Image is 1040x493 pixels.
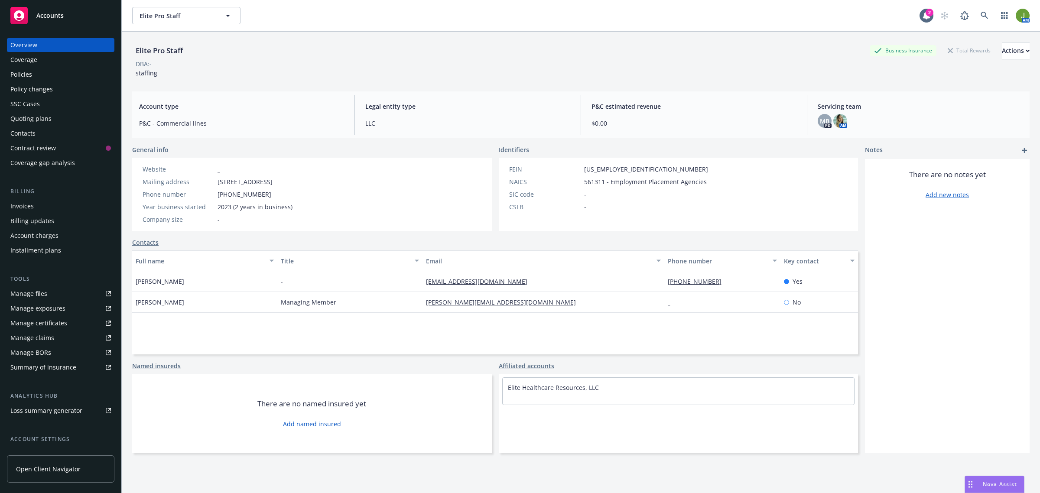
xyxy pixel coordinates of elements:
[668,256,767,266] div: Phone number
[10,126,36,140] div: Contacts
[7,346,114,360] a: Manage BORs
[10,316,67,330] div: Manage certificates
[584,177,707,186] span: 561311 - Employment Placement Agencies
[132,238,159,247] a: Contacts
[140,11,214,20] span: Elite Pro Staff
[976,7,993,24] a: Search
[132,45,186,56] div: Elite Pro Staff
[7,187,114,196] div: Billing
[218,190,271,199] span: [PHONE_NUMBER]
[281,277,283,286] span: -
[143,215,214,224] div: Company size
[136,59,152,68] div: DBA: -
[281,298,336,307] span: Managing Member
[584,165,708,174] span: [US_EMPLOYER_IDENTIFICATION_NUMBER]
[7,82,114,96] a: Policy changes
[132,145,169,154] span: General info
[509,190,581,199] div: SIC code
[10,68,32,81] div: Policies
[499,145,529,154] span: Identifiers
[793,298,801,307] span: No
[7,360,114,374] a: Summary of insurance
[426,256,651,266] div: Email
[591,119,796,128] span: $0.00
[584,202,586,211] span: -
[7,199,114,213] a: Invoices
[7,229,114,243] a: Account charges
[7,435,114,444] div: Account settings
[10,141,56,155] div: Contract review
[818,102,1023,111] span: Servicing team
[7,404,114,418] a: Loss summary generator
[1019,145,1030,156] a: add
[7,302,114,315] a: Manage exposures
[965,476,976,493] div: Drag to move
[10,346,51,360] div: Manage BORs
[499,361,554,370] a: Affiliated accounts
[281,256,409,266] div: Title
[10,229,58,243] div: Account charges
[10,199,34,213] div: Invoices
[136,277,184,286] span: [PERSON_NAME]
[7,53,114,67] a: Coverage
[10,360,76,374] div: Summary of insurance
[509,202,581,211] div: CSLB
[820,117,829,126] span: MB
[10,97,40,111] div: SSC Cases
[10,53,37,67] div: Coverage
[7,126,114,140] a: Contacts
[143,190,214,199] div: Phone number
[132,250,277,271] button: Full name
[136,256,264,266] div: Full name
[136,298,184,307] span: [PERSON_NAME]
[7,287,114,301] a: Manage files
[10,156,75,170] div: Coverage gap analysis
[509,177,581,186] div: NAICS
[139,102,344,111] span: Account type
[793,277,803,286] span: Yes
[965,476,1024,493] button: Nova Assist
[956,7,973,24] a: Report a Bug
[7,156,114,170] a: Coverage gap analysis
[7,316,114,330] a: Manage certificates
[664,250,780,271] button: Phone number
[7,112,114,126] a: Quoting plans
[283,419,341,428] a: Add named insured
[1002,42,1030,59] div: Actions
[257,399,366,409] span: There are no named insured yet
[10,82,53,96] div: Policy changes
[7,392,114,400] div: Analytics hub
[136,69,157,77] span: staffing
[10,404,82,418] div: Loss summary generator
[365,102,570,111] span: Legal entity type
[943,45,995,56] div: Total Rewards
[983,480,1017,488] span: Nova Assist
[132,7,240,24] button: Elite Pro Staff
[426,298,583,306] a: [PERSON_NAME][EMAIL_ADDRESS][DOMAIN_NAME]
[7,214,114,228] a: Billing updates
[143,202,214,211] div: Year business started
[7,243,114,257] a: Installment plans
[870,45,936,56] div: Business Insurance
[7,141,114,155] a: Contract review
[7,3,114,28] a: Accounts
[1016,9,1030,23] img: photo
[143,177,214,186] div: Mailing address
[936,7,953,24] a: Start snowing
[218,215,220,224] span: -
[218,177,273,186] span: [STREET_ADDRESS]
[584,190,586,199] span: -
[926,190,969,199] a: Add new notes
[7,447,114,461] a: Service team
[784,256,845,266] div: Key contact
[218,165,220,173] a: -
[10,112,52,126] div: Quoting plans
[7,38,114,52] a: Overview
[7,97,114,111] a: SSC Cases
[10,302,65,315] div: Manage exposures
[926,9,933,16] div: 2
[668,298,677,306] a: -
[7,68,114,81] a: Policies
[10,331,54,345] div: Manage claims
[218,202,292,211] span: 2023 (2 years in business)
